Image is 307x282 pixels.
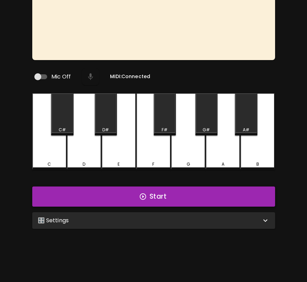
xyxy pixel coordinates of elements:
[162,127,168,133] div: F#
[32,186,275,207] button: Start
[187,161,190,167] div: G
[110,73,150,81] h6: MIDI: Connected
[203,127,210,133] div: G#
[152,161,154,167] div: F
[102,127,109,133] div: D#
[59,127,66,133] div: C#
[243,127,249,133] div: A#
[222,161,224,167] div: A
[51,73,71,81] span: Mic Off
[38,216,69,225] p: 🎛️ Settings
[118,161,120,167] div: E
[32,212,275,229] div: 🎛️ Settings
[48,161,51,167] div: C
[256,161,259,167] div: B
[83,161,85,167] div: D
